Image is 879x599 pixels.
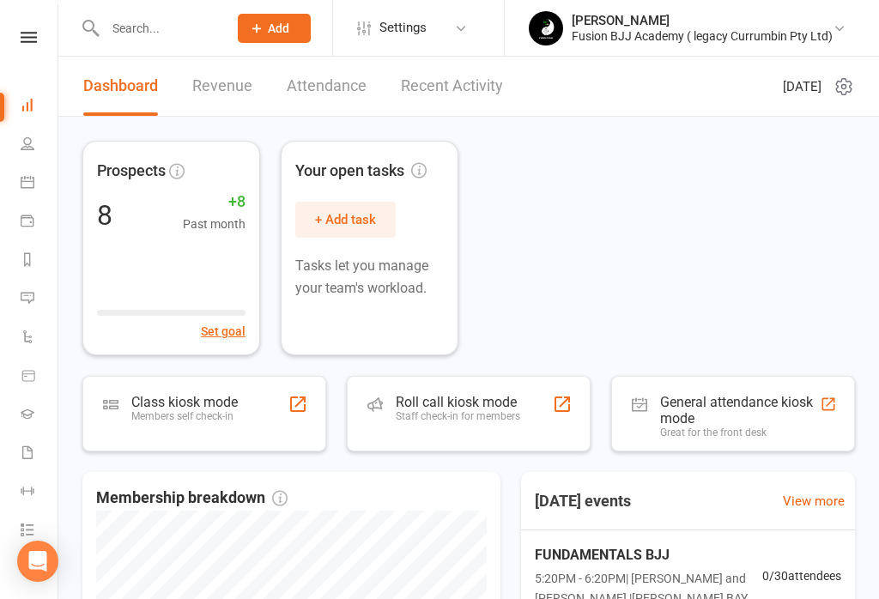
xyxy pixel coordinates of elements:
input: Search... [100,16,215,40]
div: Staff check-in for members [396,410,520,422]
div: General attendance kiosk mode [660,394,820,427]
a: Calendar [21,165,59,203]
a: Dashboard [21,88,59,126]
button: Add [238,14,311,43]
span: 0 / 30 attendees [762,566,841,585]
a: Recent Activity [401,57,503,116]
span: Prospects [97,159,166,184]
span: [DATE] [783,76,821,97]
a: Reports [21,242,59,281]
button: Set goal [201,322,246,341]
span: Your open tasks [295,159,427,184]
p: Tasks let you manage your team's workload. [295,255,444,299]
div: Open Intercom Messenger [17,541,58,582]
div: [PERSON_NAME] [572,13,833,28]
a: Product Sales [21,358,59,396]
a: Revenue [192,57,252,116]
a: Attendance [287,57,367,116]
div: 8 [97,202,112,229]
a: View more [783,491,845,511]
span: Past month [183,215,246,233]
div: Roll call kiosk mode [396,394,520,410]
span: +8 [183,190,246,215]
span: FUNDAMENTALS BJJ [535,544,762,566]
a: People [21,126,59,165]
a: Payments [21,203,59,242]
div: Great for the front desk [660,427,820,439]
span: Settings [379,9,427,47]
div: Members self check-in [131,410,238,422]
a: Dashboard [83,57,158,116]
button: + Add task [295,202,396,238]
div: Fusion BJJ Academy ( legacy Currumbin Pty Ltd) [572,28,833,44]
span: Membership breakdown [96,486,288,511]
img: thumb_image1738312874.png [529,11,563,45]
span: Add [268,21,289,35]
div: Class kiosk mode [131,394,238,410]
h3: [DATE] events [521,486,645,517]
